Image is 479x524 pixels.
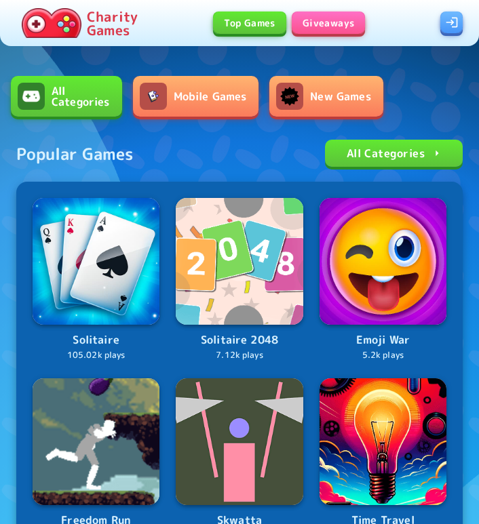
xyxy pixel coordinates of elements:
[269,76,383,117] a: New GamesNew Games
[33,331,159,349] p: Solitaire
[176,331,303,349] p: Solitaire 2048
[16,143,133,165] div: Popular Games
[292,12,366,34] a: Giveaways
[33,349,159,362] p: 105.02k plays
[320,349,446,362] p: 5.2k plays
[176,198,303,325] img: Logo
[176,198,303,362] a: LogoSolitaire 20487.12k plays
[320,198,446,362] a: LogoEmoji War5.2k plays
[33,198,159,362] a: LogoSolitaire105.02k plays
[11,76,122,117] a: All CategoriesAll Categories
[320,198,446,325] img: Logo
[213,12,286,34] a: Top Games
[133,76,259,117] a: Mobile GamesMobile Games
[176,349,303,362] p: 7.12k plays
[33,378,159,505] img: Logo
[22,8,81,38] img: Charity.Games
[325,140,463,167] a: All Categories
[87,9,138,37] p: Charity Games
[33,198,159,325] img: Logo
[176,378,303,505] img: Logo
[16,5,143,41] a: Charity Games
[320,378,446,505] img: Logo
[320,331,446,349] p: Emoji War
